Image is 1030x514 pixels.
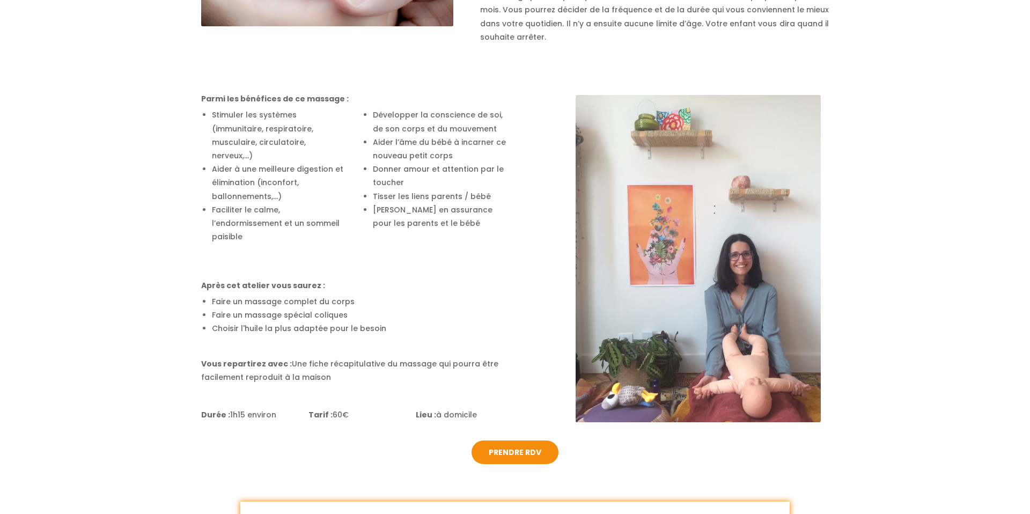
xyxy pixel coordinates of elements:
[308,408,400,422] div: 60€
[201,280,325,291] span: Après cet atelier vous saurez :
[308,409,333,420] span: Tarif :
[212,203,346,244] li: Faciliter le calme, l’endormissement et un sommeil paisible
[212,309,507,322] li: Faire un massage spécial coliques
[201,358,292,369] span: Vous repartirez avec :
[201,408,292,422] div: 1h15 environ
[373,163,507,189] li: Donner amour et attention par le toucher
[576,95,821,422] img: massage ayurvédique bébé Shantala
[212,295,507,309] li: Faire un massage complet du corps
[416,408,507,422] div: à domicile
[373,108,507,135] li: Développer la conscience de soi, de son corps et du mouvement
[201,357,507,384] div: Une fiche récapitulative du massage qui pourra être facilement reproduit à la maison
[212,108,346,163] li: Stimuler les systèmes (immunitaire, respiratoire, musculaire, circulatoire, nerveux,...)
[201,409,230,420] span: Durée :
[212,163,346,203] li: Aider à une meilleure digestion et élimination (inconfort, ballonnements,...)
[472,440,558,464] a: Prendre RDV
[416,409,436,420] span: Lieu :
[212,322,507,335] li: Choisir l'huile la plus adaptée pour le besoin
[373,136,507,163] li: Aider l’âme du bébé à incarner ce nouveau petit corps
[201,93,349,104] span: Parmi les bénéfices de ce massage :
[373,203,507,230] li: [PERSON_NAME] en assurance pour les parents et le bébé
[373,190,507,203] li: Tisser les liens parents / bébé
